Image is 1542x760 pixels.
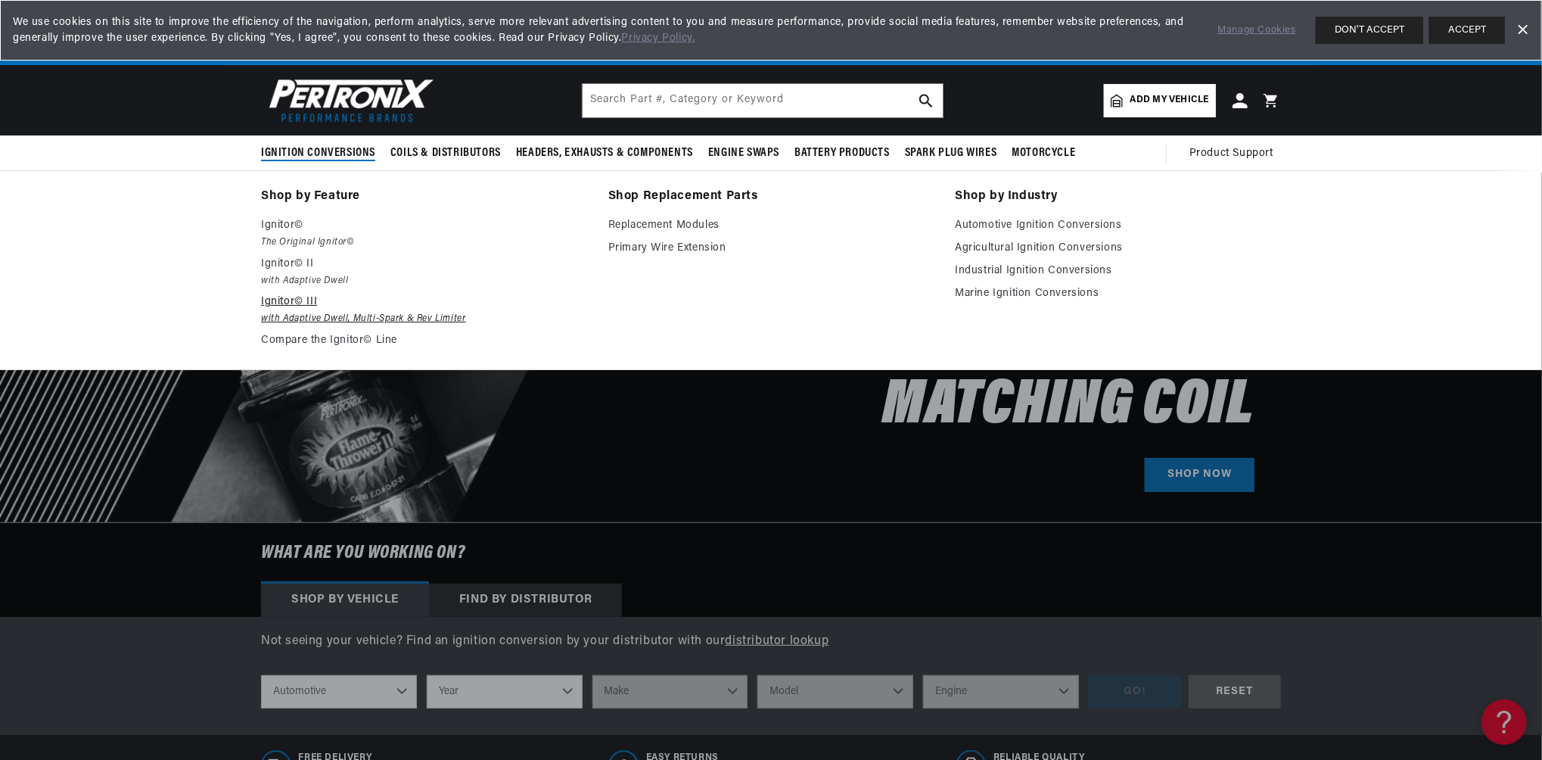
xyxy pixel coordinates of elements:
summary: Coils & Distributors [383,135,508,171]
em: with Adaptive Dwell, Multi-Spark & Rev Limiter [261,311,587,327]
select: Model [757,675,913,709]
a: Automotive Ignition Conversions [955,216,1281,235]
a: distributor lookup [726,635,829,647]
span: Battery Products [794,145,890,161]
p: Not seeing your vehicle? Find an ignition conversion by your distributor with our [261,632,1281,652]
summary: Product Support [1189,135,1281,172]
a: Shop by Feature [261,186,587,207]
em: The Original Ignitor© [261,235,587,251]
summary: Motorcycle [1004,135,1083,171]
input: Search Part #, Category or Keyword [583,84,943,117]
h2: Buy an Ignition Conversion, Get 50% off the Matching Coil [608,215,1254,434]
a: Dismiss Banner [1511,19,1534,42]
div: Shop by vehicle [261,584,429,617]
select: Make [592,675,748,709]
a: Ignitor© II with Adaptive Dwell [261,255,587,289]
a: Manage Cookies [1218,23,1296,39]
a: Ignitor© The Original Ignitor© [261,216,587,251]
span: Coils & Distributors [390,145,501,161]
summary: Headers, Exhausts & Components [508,135,701,171]
a: Marine Ignition Conversions [955,285,1281,303]
h6: What are you working on? [223,523,1319,584]
summary: Battery Products [787,135,897,171]
p: Ignitor© [261,216,587,235]
a: Ignitor© III with Adaptive Dwell, Multi-Spark & Rev Limiter [261,293,587,327]
button: ACCEPT [1429,17,1505,44]
p: Ignitor© II [261,255,587,273]
button: DON'T ACCEPT [1316,17,1423,44]
select: Ride Type [261,675,417,709]
div: Find by Distributor [429,584,622,617]
span: Motorcycle [1012,145,1075,161]
a: Industrial Ignition Conversions [955,262,1281,280]
a: SHOP NOW [1145,458,1254,492]
span: Engine Swaps [708,145,779,161]
span: Ignition Conversions [261,145,375,161]
summary: Spark Plug Wires [897,135,1005,171]
div: RESET [1189,675,1281,709]
a: Agricultural Ignition Conversions [955,239,1281,257]
a: Compare the Ignitor© Line [261,332,587,350]
img: Pertronix [261,74,435,126]
span: We use cookies on this site to improve the efficiency of the navigation, perform analytics, serve... [13,14,1197,46]
em: with Adaptive Dwell [261,273,587,289]
a: Add my vehicle [1104,84,1216,117]
a: Replacement Modules [608,216,934,235]
select: Engine [923,675,1079,709]
a: Shop Replacement Parts [608,186,934,207]
span: Headers, Exhausts & Components [516,145,693,161]
summary: Engine Swaps [701,135,787,171]
span: Spark Plug Wires [905,145,997,161]
a: Privacy Policy. [622,33,695,44]
p: Ignitor© III [261,293,587,311]
select: Year [427,675,583,709]
summary: Ignition Conversions [261,135,383,171]
a: Primary Wire Extension [608,239,934,257]
span: Product Support [1189,145,1273,162]
button: search button [909,84,943,117]
span: Add my vehicle [1130,93,1209,107]
a: Shop by Industry [955,186,1281,207]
